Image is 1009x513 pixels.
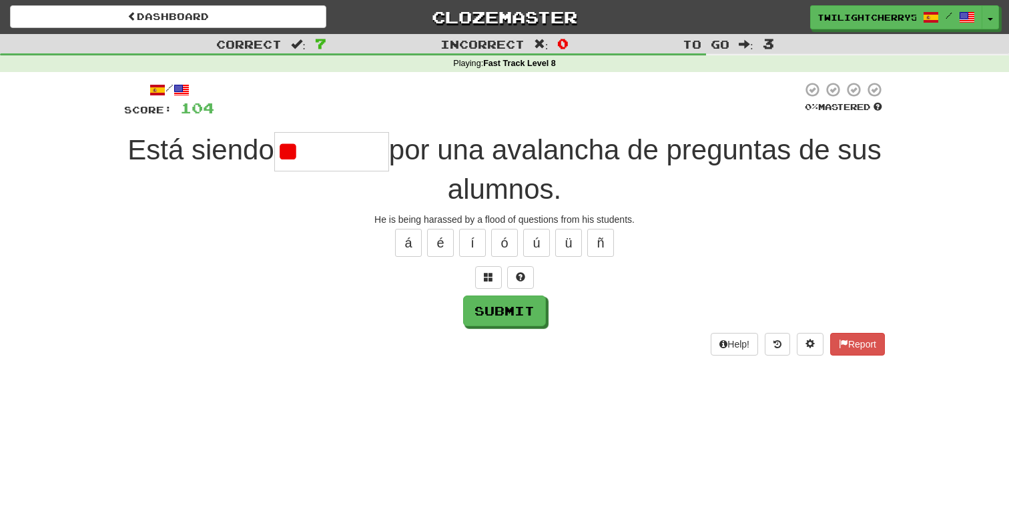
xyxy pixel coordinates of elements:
[534,39,549,50] span: :
[491,229,518,257] button: ó
[427,229,454,257] button: é
[507,266,534,289] button: Single letter hint - you only get 1 per sentence and score half the points! alt+h
[810,5,982,29] a: TwilightCherry5969 /
[10,5,326,28] a: Dashboard
[180,99,214,116] span: 104
[475,266,502,289] button: Switch sentence to multiple choice alt+p
[483,59,556,68] strong: Fast Track Level 8
[127,134,274,165] span: Está siendo
[802,101,885,113] div: Mastered
[946,11,952,20] span: /
[124,81,214,98] div: /
[440,37,525,51] span: Incorrect
[683,37,729,51] span: To go
[763,35,774,51] span: 3
[216,37,282,51] span: Correct
[395,229,422,257] button: á
[346,5,663,29] a: Clozemaster
[765,333,790,356] button: Round history (alt+y)
[557,35,569,51] span: 0
[817,11,916,23] span: TwilightCherry5969
[805,101,818,112] span: 0 %
[587,229,614,257] button: ñ
[291,39,306,50] span: :
[830,333,885,356] button: Report
[315,35,326,51] span: 7
[739,39,753,50] span: :
[711,333,758,356] button: Help!
[124,104,172,115] span: Score:
[459,229,486,257] button: í
[389,134,882,205] span: por una avalancha de preguntas de sus alumnos.
[523,229,550,257] button: ú
[124,213,885,226] div: He is being harassed by a flood of questions from his students.
[463,296,546,326] button: Submit
[555,229,582,257] button: ü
